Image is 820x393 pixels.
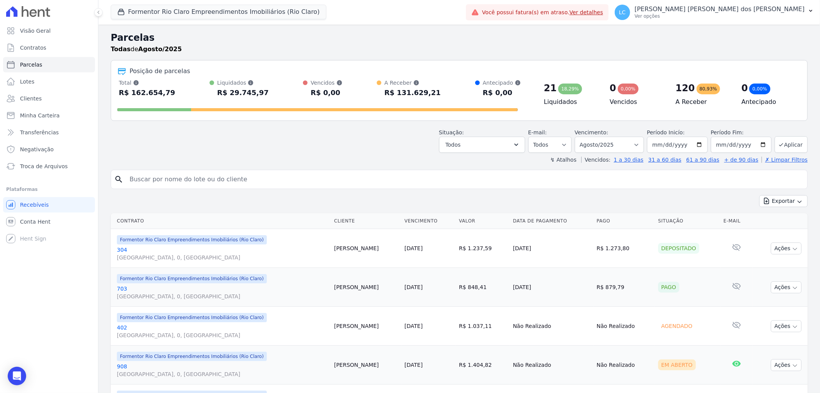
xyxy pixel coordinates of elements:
div: Antecipado [483,79,521,87]
button: Ações [771,359,802,371]
a: ✗ Limpar Filtros [762,157,808,163]
div: Plataformas [6,185,92,194]
td: R$ 1.237,59 [456,229,510,268]
div: Liquidados [217,79,269,87]
span: Você possui fatura(s) em atraso. [482,8,603,17]
a: Clientes [3,91,95,106]
span: Clientes [20,95,42,102]
a: Lotes [3,74,95,89]
td: R$ 879,79 [594,268,655,307]
label: Situação: [439,129,464,135]
input: Buscar por nome do lote ou do cliente [125,172,804,187]
a: Contratos [3,40,95,55]
a: 304[GEOGRAPHIC_DATA], 0, [GEOGRAPHIC_DATA] [117,246,328,261]
a: Troca de Arquivos [3,159,95,174]
span: Formentor Rio Claro Empreendimentos Imobiliários (Rio Claro) [117,313,267,322]
a: Recebíveis [3,197,95,212]
strong: Agosto/2025 [138,45,182,53]
td: [PERSON_NAME] [331,229,401,268]
a: Parcelas [3,57,95,72]
label: Período Inicío: [647,129,685,135]
a: 61 a 90 dias [686,157,719,163]
th: Cliente [331,213,401,229]
a: + de 90 dias [724,157,758,163]
span: Troca de Arquivos [20,162,68,170]
th: Vencimento [401,213,456,229]
a: [DATE] [404,245,422,251]
button: LC [PERSON_NAME] [PERSON_NAME] dos [PERSON_NAME] Ver opções [609,2,820,23]
div: R$ 0,00 [483,87,521,99]
i: search [114,175,123,184]
div: R$ 162.654,79 [119,87,175,99]
label: Vencimento: [575,129,608,135]
div: Pago [658,282,679,293]
a: 703[GEOGRAPHIC_DATA], 0, [GEOGRAPHIC_DATA] [117,285,328,300]
span: [GEOGRAPHIC_DATA], 0, [GEOGRAPHIC_DATA] [117,293,328,300]
button: Todos [439,137,525,153]
a: [DATE] [404,362,422,368]
a: Ver detalhes [569,9,603,15]
button: Ações [771,281,802,293]
div: R$ 131.629,21 [384,87,441,99]
td: Não Realizado [510,346,594,385]
div: Em Aberto [658,360,696,370]
span: Formentor Rio Claro Empreendimentos Imobiliários (Rio Claro) [117,274,267,283]
label: ↯ Atalhos [550,157,576,163]
div: Total [119,79,175,87]
h4: A Receber [675,97,729,107]
div: 0 [742,82,748,94]
p: [PERSON_NAME] [PERSON_NAME] dos [PERSON_NAME] [635,5,805,13]
a: Minha Carteira [3,108,95,123]
td: [PERSON_NAME] [331,307,401,346]
button: Ações [771,242,802,254]
div: 120 [675,82,695,94]
div: Depositado [658,243,699,254]
div: R$ 0,00 [311,87,342,99]
a: Conta Hent [3,214,95,229]
th: Pago [594,213,655,229]
th: Data de Pagamento [510,213,594,229]
div: Agendado [658,321,695,331]
a: 402[GEOGRAPHIC_DATA], 0, [GEOGRAPHIC_DATA] [117,324,328,339]
div: 0,00% [749,84,770,94]
span: Recebíveis [20,201,49,209]
button: Aplicar [775,136,808,153]
label: Vencidos: [581,157,610,163]
a: 908[GEOGRAPHIC_DATA], 0, [GEOGRAPHIC_DATA] [117,363,328,378]
span: Parcelas [20,61,42,69]
span: [GEOGRAPHIC_DATA], 0, [GEOGRAPHIC_DATA] [117,254,328,261]
span: Minha Carteira [20,112,60,119]
label: E-mail: [528,129,547,135]
td: R$ 1.037,11 [456,307,510,346]
a: 1 a 30 dias [614,157,644,163]
th: Contrato [111,213,331,229]
span: Lotes [20,78,35,85]
span: Formentor Rio Claro Empreendimentos Imobiliários (Rio Claro) [117,235,267,244]
span: Formentor Rio Claro Empreendimentos Imobiliários (Rio Claro) [117,352,267,361]
span: Conta Hent [20,218,50,226]
a: [DATE] [404,323,422,329]
div: 80,93% [697,84,720,94]
a: 31 a 60 dias [648,157,681,163]
div: Posição de parcelas [130,67,190,76]
div: 18,29% [558,84,582,94]
td: [PERSON_NAME] [331,346,401,385]
a: Transferências [3,125,95,140]
div: R$ 29.745,97 [217,87,269,99]
h4: Antecipado [742,97,795,107]
td: [DATE] [510,268,594,307]
a: Negativação [3,142,95,157]
td: Não Realizado [510,307,594,346]
span: Contratos [20,44,46,52]
td: Não Realizado [594,346,655,385]
td: R$ 1.404,82 [456,346,510,385]
div: Open Intercom Messenger [8,367,26,385]
div: Vencidos [311,79,342,87]
div: 21 [544,82,557,94]
td: Não Realizado [594,307,655,346]
p: de [111,45,182,54]
span: Visão Geral [20,27,51,35]
div: 0,00% [618,84,639,94]
button: Exportar [759,195,808,207]
span: LC [619,10,626,15]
